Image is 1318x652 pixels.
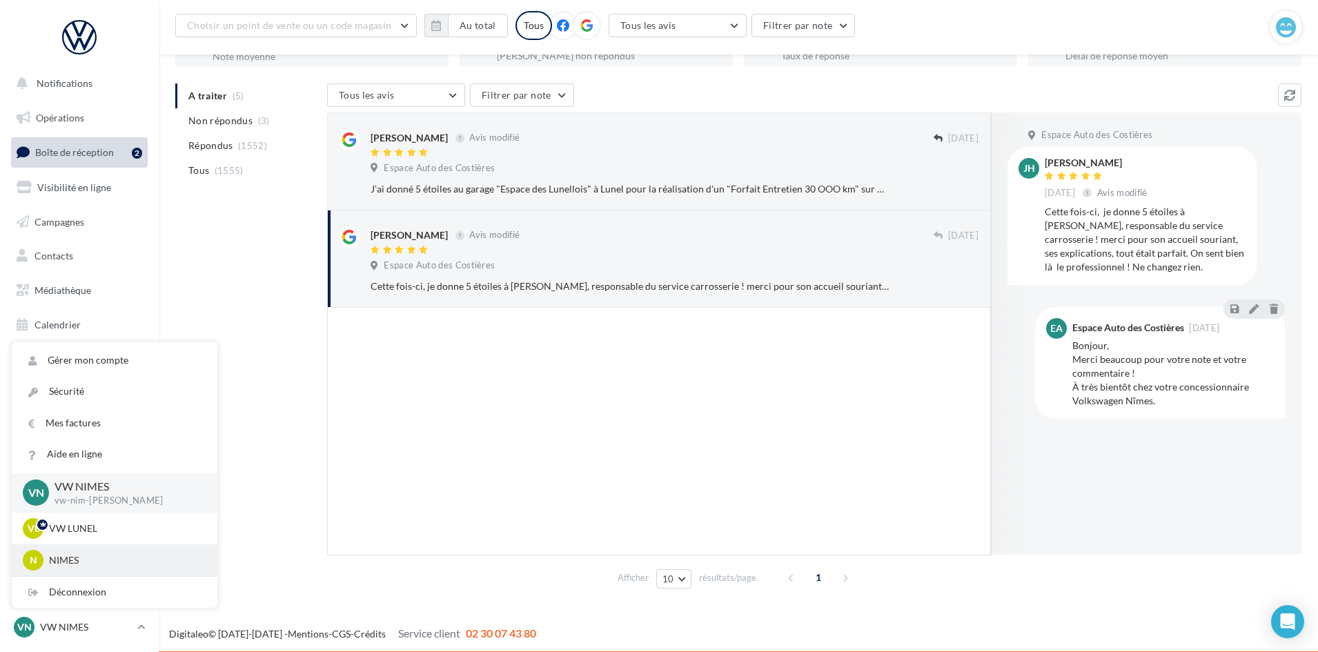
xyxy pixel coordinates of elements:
[40,620,132,634] p: VW NIMES
[238,140,267,151] span: (1552)
[466,626,536,640] span: 02 30 07 43 80
[215,165,244,176] span: (1555)
[12,376,217,407] a: Sécurité
[37,77,92,89] span: Notifications
[11,614,148,640] a: VN VW NIMES
[424,14,508,37] button: Au total
[35,146,114,158] span: Boîte de réception
[55,495,195,507] p: vw-nim-[PERSON_NAME]
[49,522,201,535] p: VW LUNEL
[398,626,460,640] span: Service client
[662,573,674,584] span: 10
[1072,323,1184,333] div: Espace Auto des Costières
[515,11,552,40] div: Tous
[332,628,351,640] a: CGS
[288,628,328,640] a: Mentions
[1189,324,1219,333] span: [DATE]
[35,250,73,261] span: Contacts
[175,14,417,37] button: Choisir un point de vente ou un code magasin
[35,284,91,296] span: Médiathèque
[30,553,37,567] span: N
[49,553,201,567] p: NIMES
[8,276,150,305] a: Médiathèque
[12,408,217,439] a: Mes factures
[8,391,150,431] a: Campagnes DataOnDemand
[8,173,150,202] a: Visibilité en ligne
[37,181,111,193] span: Visibilité en ligne
[1045,187,1075,199] span: [DATE]
[12,577,217,608] div: Déconnexion
[169,628,208,640] a: Digitaleo
[354,628,386,640] a: Crédits
[35,215,84,227] span: Campagnes
[28,485,44,501] span: VN
[469,132,520,144] span: Avis modifié
[8,241,150,270] a: Contacts
[8,344,150,385] a: PLV et print personnalisable
[8,208,150,237] a: Campagnes
[132,148,142,159] div: 2
[384,259,495,272] span: Espace Auto des Costières
[948,230,978,242] span: [DATE]
[1072,339,1274,408] div: Bonjour, Merci beaucoup pour votre note et votre commentaire ! À très bientôt chez votre concessi...
[1041,129,1152,141] span: Espace Auto des Costières
[36,112,84,124] span: Opérations
[1271,605,1304,638] div: Open Intercom Messenger
[699,571,756,584] span: résultats/page
[384,162,495,175] span: Espace Auto des Costières
[371,228,448,242] div: [PERSON_NAME]
[55,479,195,495] p: VW NIMES
[8,310,150,339] a: Calendrier
[188,114,253,128] span: Non répondus
[8,69,145,98] button: Notifications
[12,439,217,470] a: Aide en ligne
[1023,161,1035,175] span: JH
[1050,322,1063,335] span: EA
[609,14,747,37] button: Tous les avis
[17,620,32,634] span: VN
[656,569,691,589] button: 10
[1045,205,1246,274] div: Cette fois-ci, je donne 5 étoiles à [PERSON_NAME], responsable du service carrosserie ! merci pou...
[448,14,508,37] button: Au total
[169,628,536,640] span: © [DATE]-[DATE] - - -
[1045,158,1150,168] div: [PERSON_NAME]
[618,571,649,584] span: Afficher
[620,19,676,31] span: Tous les avis
[371,182,889,196] div: J'ai donné 5 étoiles au garage "Espace des Lunellois" à Lunel pour la réalisation d'un "Forfait E...
[188,164,209,177] span: Tous
[28,522,39,535] span: VL
[258,115,270,126] span: (3)
[35,319,81,330] span: Calendrier
[1097,187,1148,198] span: Avis modifié
[339,89,395,101] span: Tous les avis
[8,103,150,132] a: Opérations
[948,132,978,145] span: [DATE]
[12,345,217,376] a: Gérer mon compte
[807,566,829,589] span: 1
[327,83,465,107] button: Tous les avis
[470,83,574,107] button: Filtrer par note
[371,131,448,145] div: [PERSON_NAME]
[188,139,233,152] span: Répondus
[469,230,520,241] span: Avis modifié
[8,137,150,167] a: Boîte de réception2
[187,19,391,31] span: Choisir un point de vente ou un code magasin
[371,279,889,293] div: Cette fois-ci, je donne 5 étoiles à [PERSON_NAME], responsable du service carrosserie ! merci pou...
[751,14,856,37] button: Filtrer par note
